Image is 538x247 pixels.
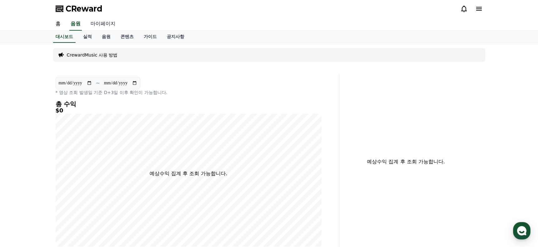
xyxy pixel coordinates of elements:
[41,195,81,211] a: 대화
[2,195,41,211] a: 홈
[56,107,322,114] h5: $0
[81,195,120,211] a: 설정
[51,17,66,31] a: 홈
[96,79,100,87] p: ~
[78,31,97,43] a: 실적
[66,4,102,14] span: CReward
[57,205,65,210] span: 대화
[344,158,468,165] p: 예상수익 집계 후 조회 가능합니다.
[162,31,189,43] a: 공지사항
[56,4,102,14] a: CReward
[20,205,23,210] span: 홈
[97,31,116,43] a: 음원
[86,17,121,31] a: 마이페이지
[150,170,227,177] p: 예상수익 집계 후 조회 가능합니다.
[67,52,118,58] a: CrewardMusic 사용 방법
[116,31,139,43] a: 콘텐츠
[139,31,162,43] a: 가이드
[56,89,322,96] p: * 영상 조회 발생일 기준 D+3일 이후 확인이 가능합니다.
[96,205,104,210] span: 설정
[53,31,76,43] a: 대시보드
[69,17,82,31] a: 음원
[56,101,322,107] h4: 총 수익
